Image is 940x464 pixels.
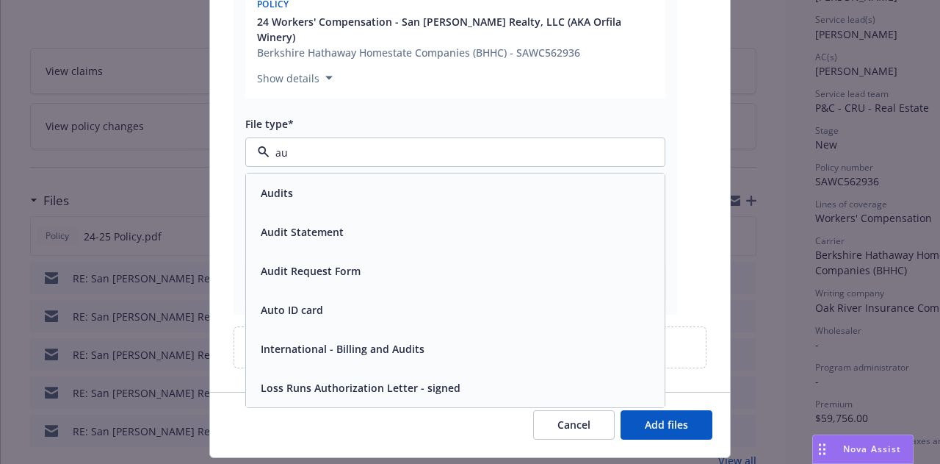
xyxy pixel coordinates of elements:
span: Add files [645,418,688,432]
span: Nova Assist [843,443,901,455]
button: Audit Statement [261,224,344,240]
div: Upload new files [234,326,706,368]
button: Nova Assist [812,435,914,464]
button: Audit Request Form [261,263,361,279]
button: Auto ID card [261,302,323,318]
button: International - Billing and Audits [261,341,424,357]
div: Drag to move [813,435,831,463]
button: Loss Runs Authorization Letter - signed [261,380,460,396]
button: Cancel [533,410,615,440]
button: Add files [621,410,712,440]
span: Cancel [557,418,590,432]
